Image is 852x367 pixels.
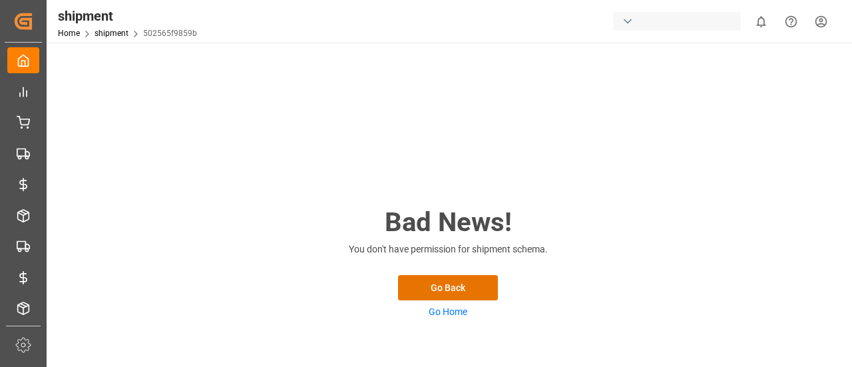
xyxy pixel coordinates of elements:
[398,275,498,300] button: Go Back
[95,29,128,38] a: shipment
[58,6,197,26] div: shipment
[776,7,806,37] button: Help Center
[746,7,776,37] button: show 0 new notifications
[429,306,467,317] a: Go Home
[58,29,80,38] a: Home
[315,202,581,242] h2: Bad News!
[315,242,581,256] p: You don't have permission for shipment schema.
